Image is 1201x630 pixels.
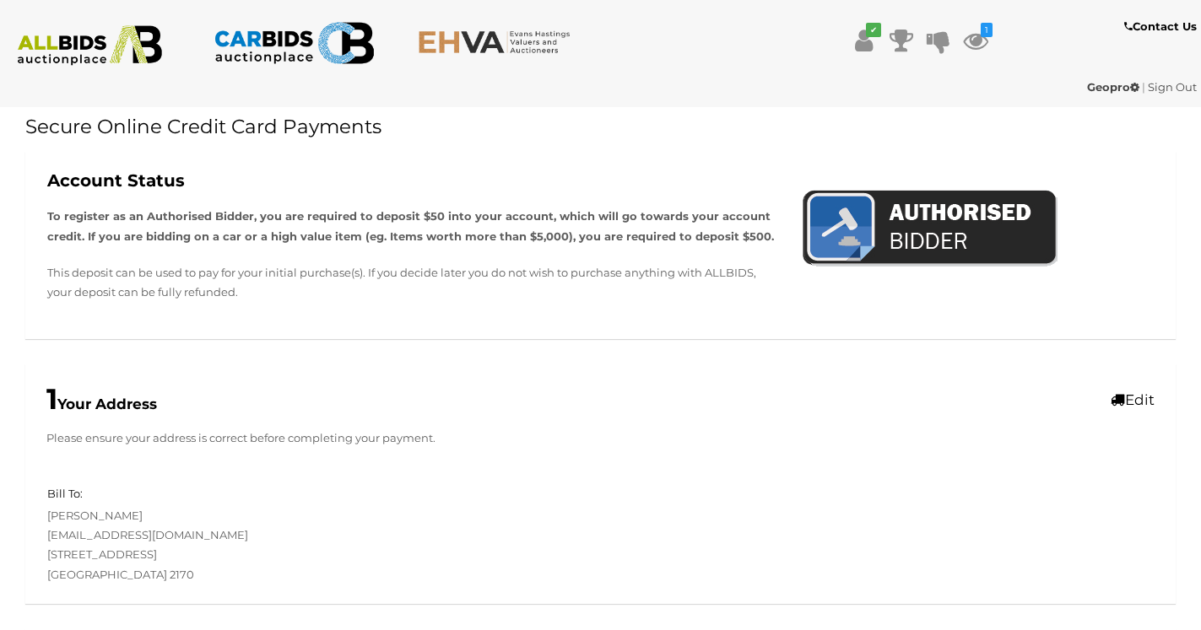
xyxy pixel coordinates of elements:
p: Please ensure your address is correct before completing your payment. [46,428,1155,448]
h5: Bill To: [47,487,83,499]
a: Contact Us [1124,17,1201,36]
i: 1 [981,23,993,37]
strong: Geopro [1087,80,1139,94]
a: ✔ [852,25,877,56]
a: Geopro [1087,80,1142,94]
strong: To register as an Authorised Bidder, you are required to deposit $50 into your account, which wil... [47,209,774,242]
img: ALLBIDS.com.au [9,25,170,66]
span: 1 [46,381,57,417]
a: Edit [1111,391,1155,408]
a: 1 [963,25,988,56]
img: AuthorisedBidder.png [802,188,1058,271]
p: This deposit can be used to pay for your initial purchase(s). If you decide later you do not wish... [47,263,776,303]
img: EHVA.com.au [418,30,579,54]
div: [PERSON_NAME] [EMAIL_ADDRESS][DOMAIN_NAME] [STREET_ADDRESS] [GEOGRAPHIC_DATA] 2170 [35,484,601,584]
b: Your Address [46,396,157,412]
a: Sign Out [1148,80,1197,94]
h1: Secure Online Credit Card Payments [25,116,1176,137]
b: Account Status [47,170,185,191]
b: Contact Us [1124,19,1197,33]
i: ✔ [866,23,881,37]
img: CARBIDS.com.au [214,17,375,69]
span: | [1142,80,1145,94]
